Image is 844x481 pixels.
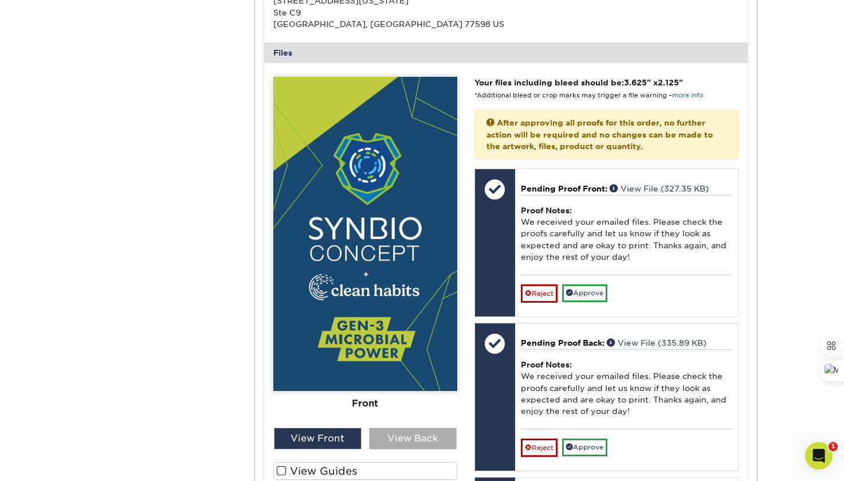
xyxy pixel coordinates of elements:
span: Pending Proof Back: [521,338,604,347]
div: We received your emailed files. Please check the proofs carefully and let us know if they look as... [521,195,732,275]
strong: After approving all proofs for this order, no further action will be required and no changes can ... [486,118,713,151]
div: View Front [274,428,362,449]
small: *Additional bleed or crop marks may trigger a file warning – [474,92,703,99]
div: We received your emailed files. Please check the proofs carefully and let us know if they look as... [521,349,732,429]
span: Pending Proof Front: [521,184,607,193]
div: Front [273,391,457,416]
iframe: Intercom live chat [805,442,833,470]
a: Reject [521,439,558,457]
a: more info [672,92,703,99]
a: View File (335.89 KB) [607,338,706,347]
strong: Proof Notes: [521,360,572,369]
strong: Your files including bleed should be: " x " [474,78,683,87]
a: Approve [562,439,607,456]
label: View Guides [273,462,457,480]
span: 3.625 [624,78,647,87]
a: View File (327.35 KB) [610,184,709,193]
a: Approve [562,284,607,302]
strong: Proof Notes: [521,206,572,215]
span: 1 [829,442,838,451]
div: Files [264,42,748,63]
div: View Back [369,428,457,449]
a: Reject [521,284,558,303]
span: 2.125 [658,78,679,87]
